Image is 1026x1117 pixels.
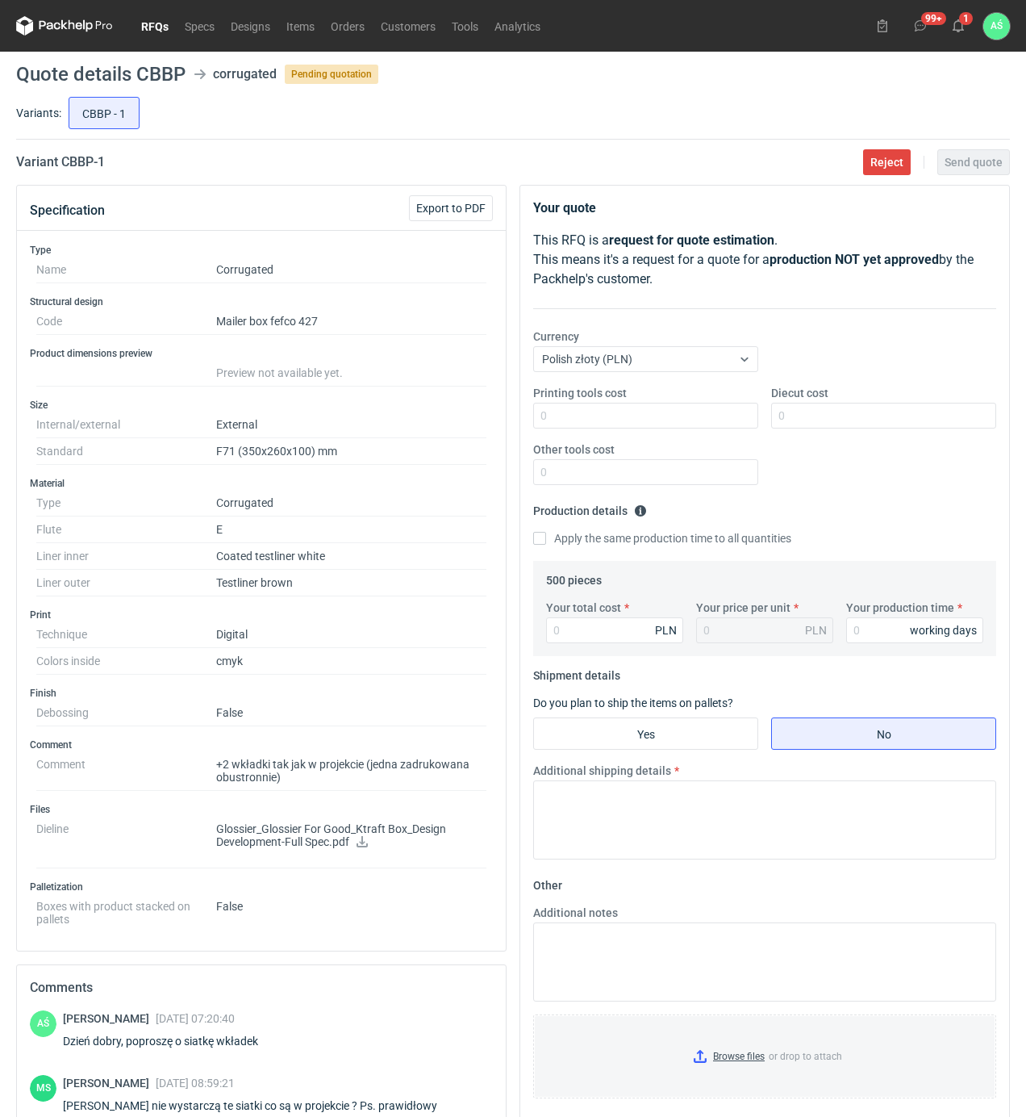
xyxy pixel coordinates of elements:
h1: Quote details CBBP [16,65,186,84]
h2: Variant CBBP - 1 [16,153,105,172]
label: or drop to attach [534,1015,995,1098]
span: [PERSON_NAME] [63,1012,156,1025]
input: 0 [533,459,758,485]
label: Diecut cost [771,385,828,401]
dd: +2 wkładki tak jak w projekcie (jedna zadrukowana obustronnie) [216,751,486,791]
dd: Corrugated [216,257,486,283]
label: Other tools cost [533,441,615,458]
p: Glossier_Glossier For Good_Ktraft Box_Design Development-Full Spec.pdf [216,822,486,850]
dd: Corrugated [216,490,486,517]
button: Export to PDF [409,195,493,221]
h3: Type [30,244,493,257]
span: [DATE] 07:20:40 [156,1012,235,1025]
span: Send quote [945,157,1003,168]
figcaption: MS [30,1075,56,1102]
svg: Packhelp Pro [16,16,113,36]
strong: Your quote [533,200,596,215]
dd: cmyk [216,648,486,675]
dd: Testliner brown [216,570,486,596]
div: PLN [655,622,677,638]
div: Adrian Świerżewski [30,1010,56,1037]
a: RFQs [133,16,177,36]
dt: Technique [36,621,216,648]
dt: Comment [36,751,216,791]
dd: Digital [216,621,486,648]
h2: Comments [30,978,493,998]
label: Yes [533,717,758,750]
div: PLN [805,622,827,638]
div: Dzień dobry, poproszę o siatkę wkładek [63,1033,277,1049]
dd: False [216,700,486,726]
a: Customers [373,16,444,36]
span: [DATE] 08:59:21 [156,1077,235,1090]
dt: Flute [36,517,216,543]
dt: Dieline [36,816,216,868]
label: Currency [533,328,579,345]
h3: Comment [30,738,493,751]
input: 0 [533,403,758,429]
strong: request for quote estimation [609,232,774,248]
button: 99+ [907,13,933,39]
dd: Mailer box fefco 427 [216,308,486,335]
legend: Production details [533,498,647,517]
button: 1 [945,13,971,39]
h3: Finish [30,687,493,700]
button: Specification [30,191,105,230]
label: Printing tools cost [533,385,627,401]
dd: E [216,517,486,543]
h3: Files [30,803,493,816]
button: Reject [863,149,911,175]
div: Adrian Świerżewski [983,13,1010,40]
input: 0 [771,403,996,429]
strong: production NOT yet approved [769,252,939,267]
button: Send quote [937,149,1010,175]
dd: Coated testliner white [216,543,486,570]
label: No [771,717,996,750]
h3: Print [30,609,493,621]
h3: Size [30,399,493,412]
a: Tools [444,16,486,36]
dt: Liner outer [36,570,216,596]
dt: Colors inside [36,648,216,675]
label: Your price per unit [696,600,790,616]
div: corrugated [213,65,277,84]
h3: Palletization [30,881,493,893]
span: Reject [870,157,903,168]
label: Your total cost [546,600,621,616]
div: Maciej Sikora [30,1075,56,1102]
dt: Code [36,308,216,335]
button: AŚ [983,13,1010,40]
input: 0 [546,617,683,643]
dt: Debossing [36,700,216,726]
div: working days [910,622,977,638]
p: This RFQ is a . This means it's a request for a quote for a by the Packhelp's customer. [533,231,996,289]
legend: 500 pieces [546,567,602,587]
dt: Name [36,257,216,283]
dt: Liner inner [36,543,216,570]
label: CBBP - 1 [69,97,140,129]
figcaption: AŚ [30,1010,56,1037]
span: Pending quotation [285,65,378,84]
a: Designs [223,16,278,36]
legend: Other [533,872,562,892]
h3: Material [30,477,493,490]
label: Your production time [846,600,954,616]
dt: Boxes with product stacked on pallets [36,893,216,926]
dt: Type [36,490,216,517]
a: Orders [323,16,373,36]
span: Preview not available yet. [216,366,343,379]
label: Additional shipping details [533,763,671,779]
span: Polish złoty (PLN) [542,353,632,366]
h3: Structural design [30,295,493,308]
label: Additional notes [533,905,618,921]
label: Variants: [16,105,61,121]
a: Items [278,16,323,36]
label: Apply the same production time to all quantities [533,530,791,546]
dt: Standard [36,438,216,465]
input: 0 [846,617,983,643]
label: Do you plan to ship the items on pallets? [533,697,733,709]
span: [PERSON_NAME] [63,1077,156,1090]
span: Export to PDF [416,203,486,214]
a: Analytics [486,16,548,36]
